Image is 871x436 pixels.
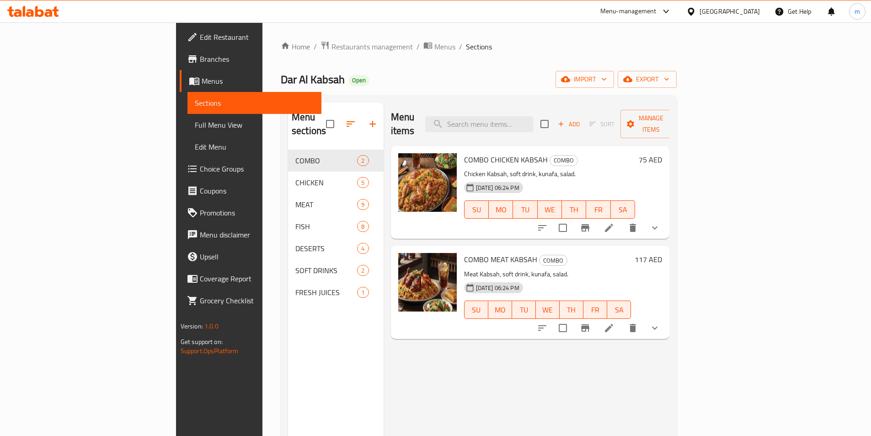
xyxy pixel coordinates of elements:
button: TH [562,200,586,219]
div: FRESH JUICES [295,287,357,298]
span: Edit Restaurant [200,32,314,43]
a: Edit Menu [187,136,321,158]
button: TU [513,200,537,219]
span: Full Menu View [195,119,314,130]
button: Add [554,117,583,131]
span: Menus [434,41,455,52]
img: COMBO CHICKEN KABSAH [398,153,457,212]
span: 9 [358,200,368,209]
p: Meat Kabsah, soft drink, kunafa, salad. [464,269,631,280]
span: COMBO CHICKEN KABSAH [464,153,548,167]
span: Get support on: [181,336,223,348]
span: SU [468,203,485,216]
div: items [357,221,369,232]
a: Menu disclaimer [180,224,321,246]
a: Coverage Report [180,268,321,290]
div: COMBO [295,155,357,166]
span: import [563,74,607,85]
div: items [357,243,369,254]
div: items [357,177,369,188]
span: Edit Menu [195,141,314,152]
span: Version: [181,320,203,332]
span: Menu disclaimer [200,229,314,240]
button: Add section [362,113,384,135]
span: Add [556,119,581,129]
span: COMBO [540,255,567,266]
span: Grocery Checklist [200,295,314,306]
span: Manage items [628,113,674,135]
button: TU [512,301,536,319]
a: Support.OpsPlatform [181,345,239,357]
span: Choice Groups [200,163,314,174]
span: SA [615,203,631,216]
a: Promotions [180,202,321,224]
span: [DATE] 06:24 PM [472,183,523,192]
div: Open [348,75,369,86]
span: m [855,6,860,16]
div: Menu-management [600,6,657,17]
li: / [417,41,420,52]
span: Branches [200,54,314,65]
div: items [357,199,369,210]
span: Coverage Report [200,273,314,284]
span: Sort sections [340,113,362,135]
button: delete [622,217,644,239]
span: [DATE] 06:24 PM [472,284,523,292]
span: SOFT DRINKS [295,265,357,276]
div: SOFT DRINKS2 [288,259,384,281]
a: Coupons [180,180,321,202]
button: WE [536,301,560,319]
button: import [556,71,614,88]
button: Branch-specific-item [574,217,596,239]
span: MO [492,203,509,216]
button: FR [583,301,607,319]
a: Edit menu item [604,323,615,334]
button: show more [644,217,666,239]
span: Upsell [200,251,314,262]
div: FISH [295,221,357,232]
div: CHICKEN [295,177,357,188]
span: export [625,74,669,85]
div: COMBO [550,155,578,166]
svg: Show Choices [649,323,660,334]
button: show more [644,317,666,339]
button: MO [488,301,512,319]
span: COMBO MEAT KABSAH [464,253,537,266]
span: Open [348,76,369,84]
span: Select all sections [321,114,340,134]
span: WE [541,203,558,216]
div: FISH8 [288,215,384,237]
span: SA [611,303,627,317]
span: 8 [358,222,368,231]
span: TH [563,303,580,317]
span: Select section first [583,117,620,131]
span: TU [517,203,534,216]
div: FRESH JUICES1 [288,281,384,303]
div: COMBO [539,255,567,266]
span: Select section [535,114,554,134]
span: 2 [358,156,368,165]
p: Chicken Kabsah, soft drink, kunafa, salad. [464,168,636,180]
nav: Menu sections [288,146,384,307]
div: [GEOGRAPHIC_DATA] [700,6,760,16]
a: Menus [423,41,455,53]
a: Sections [187,92,321,114]
div: COMBO2 [288,150,384,172]
a: Edit menu item [604,222,615,233]
a: Menus [180,70,321,92]
span: FR [590,203,607,216]
span: DESERTS [295,243,357,254]
svg: Show Choices [649,222,660,233]
button: Manage items [620,110,682,138]
button: delete [622,317,644,339]
span: Promotions [200,207,314,218]
div: items [357,265,369,276]
span: Coupons [200,185,314,196]
span: 2 [358,266,368,275]
button: WE [538,200,562,219]
a: Grocery Checklist [180,290,321,312]
span: 1.0.0 [204,320,219,332]
a: Edit Restaurant [180,26,321,48]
